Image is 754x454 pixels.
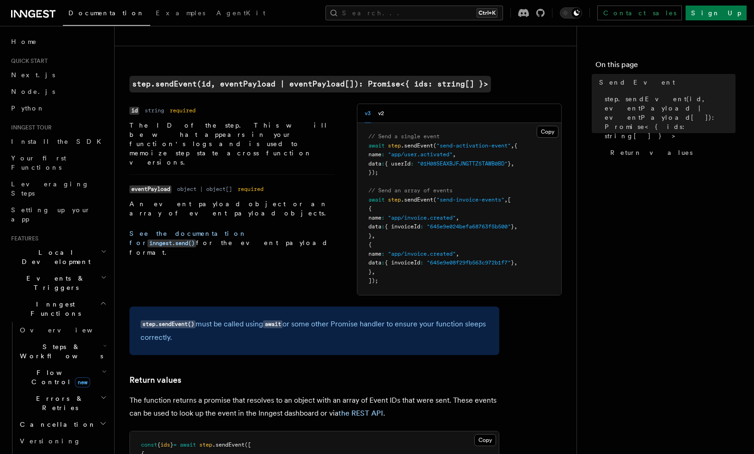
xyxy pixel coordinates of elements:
span: step [388,196,401,203]
span: } [508,160,511,167]
span: , [456,215,459,221]
button: Cancellation [16,416,109,433]
a: step.sendEvent(id, eventPayload | eventPayload[]): Promise<{ ids: string[] }> [601,91,736,144]
span: await [368,142,385,149]
a: Home [7,33,109,50]
a: Leveraging Steps [7,176,109,202]
span: const [141,442,157,448]
span: // Send an array of events [368,187,453,194]
span: "app/user.activated" [388,151,453,158]
code: step.sendEvent() [141,320,196,328]
p: must be called using or some other Promise handler to ensure your function sleeps correctly. [141,318,488,344]
dd: string [145,107,164,114]
p: The function returns a promise that resolves to an object with an array of Event IDs that were se... [129,394,499,420]
a: Documentation [63,3,150,26]
span: , [511,160,514,167]
span: .sendEvent [401,196,433,203]
dd: object | object[] [177,185,232,193]
span: } [511,223,514,230]
span: , [504,196,508,203]
p: for the event payload format. [129,229,335,257]
code: eventPayload [129,185,172,193]
span: : [381,215,385,221]
code: await [263,320,282,328]
span: : [381,151,385,158]
span: Overview [20,326,115,334]
span: name [368,151,381,158]
span: // Send a single event [368,133,440,140]
span: Install the SDK [11,138,107,145]
span: new [75,377,90,387]
button: Search...Ctrl+K [325,6,503,20]
span: "645e9e024befa68763f5b500" [427,223,511,230]
a: See the documentation forinngest.send() [129,230,247,246]
a: Python [7,100,109,117]
a: Install the SDK [7,133,109,150]
span: step [199,442,212,448]
span: Inngest Functions [7,300,100,318]
button: Copy [537,126,558,138]
span: name [368,251,381,257]
span: : [381,251,385,257]
span: { userId [385,160,411,167]
a: Examples [150,3,211,25]
span: Flow Control [16,368,102,387]
span: AgentKit [216,9,265,17]
span: ]); [368,277,378,284]
a: Versioning [16,433,109,449]
span: Next.js [11,71,55,79]
span: data [368,223,381,230]
span: Return values [610,148,693,157]
span: Versioning [20,437,81,445]
a: Setting up your app [7,202,109,227]
span: await [180,442,196,448]
button: Steps & Workflows [16,338,109,364]
span: step.sendEvent(id, eventPayload | eventPayload[]): Promise<{ ids: string[] }> [605,94,736,141]
span: Cancellation [16,420,96,429]
span: ([ [245,442,251,448]
span: , [511,142,514,149]
a: Next.js [7,67,109,83]
span: ( [433,142,436,149]
button: Inngest Functions [7,296,109,322]
span: } [368,233,372,239]
span: Events & Triggers [7,274,101,292]
kbd: Ctrl+K [477,8,497,18]
code: id [129,107,139,115]
span: { [157,442,160,448]
a: AgentKit [211,3,271,25]
span: , [456,251,459,257]
span: : [411,160,414,167]
span: Python [11,104,45,112]
dd: required [238,185,264,193]
a: Sign Up [686,6,747,20]
span: Leveraging Steps [11,180,89,197]
button: Flow Controlnew [16,364,109,390]
span: "645e9e08f29fb563c972b1f7" [427,259,511,266]
span: [ [508,196,511,203]
span: } [170,442,173,448]
span: data [368,160,381,167]
button: v3 [365,104,371,123]
span: : [381,160,385,167]
span: , [453,151,456,158]
span: { invoiceId [385,223,420,230]
span: data [368,259,381,266]
span: await [368,196,385,203]
dd: required [170,107,196,114]
span: Your first Functions [11,154,66,171]
a: the REST API [338,409,383,417]
span: Home [11,37,37,46]
span: : [420,259,423,266]
span: : [381,223,385,230]
span: , [514,223,517,230]
a: Send Event [595,74,736,91]
span: Examples [156,9,205,17]
span: .sendEvent [401,142,433,149]
h4: On this page [595,59,736,74]
span: : [381,259,385,266]
span: Documentation [68,9,145,17]
code: inngest.send() [147,239,196,247]
code: step.sendEvent(id, eventPayload | eventPayload[]): Promise<{ ids: string[] }> [129,76,491,92]
span: , [372,269,375,275]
